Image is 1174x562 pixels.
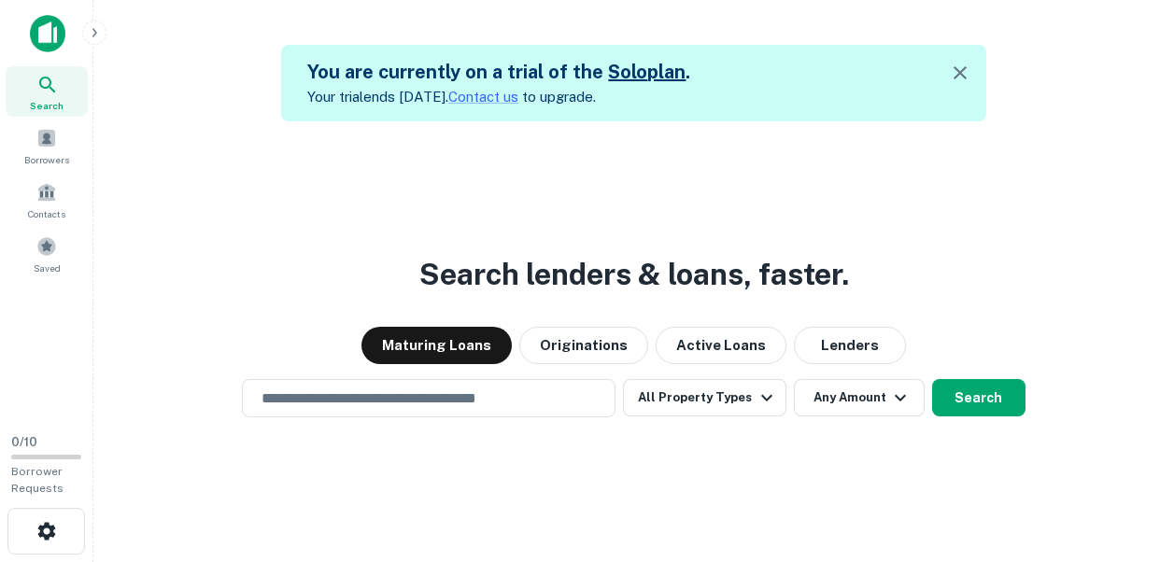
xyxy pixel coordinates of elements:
[448,89,518,105] a: Contact us
[307,86,690,108] p: Your trial ends [DATE]. to upgrade.
[932,379,1025,416] button: Search
[794,379,925,416] button: Any Amount
[608,61,686,83] a: Soloplan
[794,327,906,364] button: Lenders
[361,327,512,364] button: Maturing Loans
[519,327,648,364] button: Originations
[6,229,88,279] a: Saved
[34,260,61,275] span: Saved
[11,435,37,449] span: 0 / 10
[623,379,785,416] button: All Property Types
[11,465,64,495] span: Borrower Requests
[6,120,88,171] a: Borrowers
[28,206,65,221] span: Contacts
[656,327,786,364] button: Active Loans
[6,66,88,117] a: Search
[30,15,65,52] img: capitalize-icon.png
[419,252,849,297] h3: Search lenders & loans, faster.
[6,175,88,225] a: Contacts
[307,58,690,86] h5: You are currently on a trial of the .
[30,98,64,113] span: Search
[1081,413,1174,502] iframe: Chat Widget
[24,152,69,167] span: Borrowers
